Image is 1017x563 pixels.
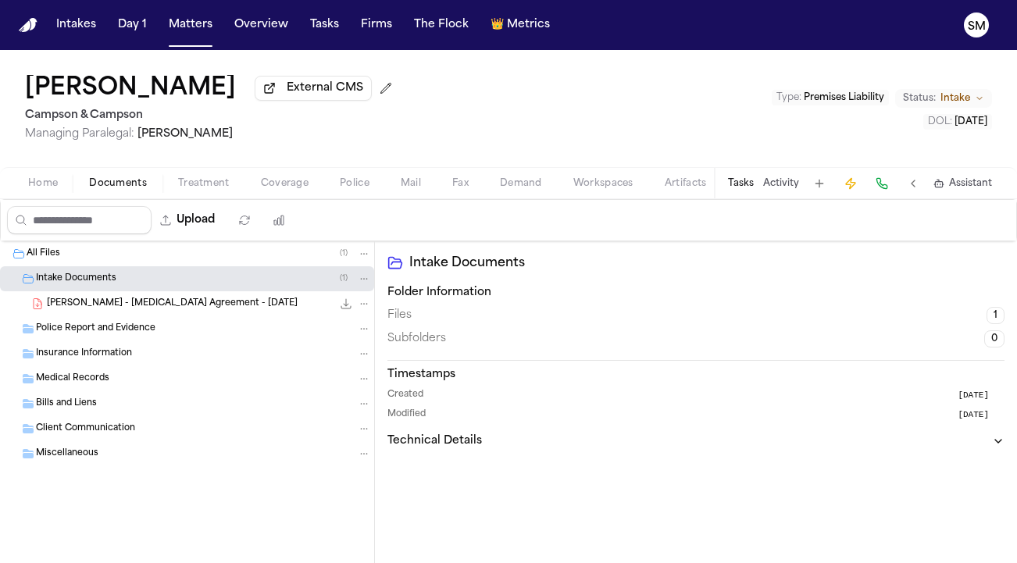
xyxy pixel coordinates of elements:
span: Client Communication [36,422,135,436]
span: Insurance Information [36,347,132,361]
span: 0 [984,330,1005,347]
span: Files [387,308,412,323]
button: Overview [228,11,294,39]
span: Bills and Liens [36,397,97,411]
button: Edit DOL: 2025-07-28 [923,114,992,130]
span: [DATE] [958,389,989,402]
span: Assistant [949,177,992,190]
h3: Technical Details [387,433,482,449]
button: Add Task [808,173,830,194]
button: Matters [162,11,219,39]
button: Change status from Intake [895,89,992,108]
span: Medical Records [36,372,109,386]
span: Documents [89,177,147,190]
h2: Campson & Campson [25,106,398,125]
h3: Folder Information [387,285,1005,301]
span: Miscellaneous [36,447,98,461]
button: [DATE] [958,408,1005,422]
span: Police [340,177,369,190]
span: Status: [903,92,936,105]
span: [DATE] [955,117,987,126]
span: Artifacts [665,177,707,190]
span: Modified [387,408,426,422]
button: Upload [152,206,224,234]
button: Technical Details [387,433,1005,449]
button: [DATE] [958,389,1005,402]
span: Premises Liability [804,93,884,102]
span: Mail [401,177,421,190]
button: Edit Type: Premises Liability [772,90,889,105]
button: Tasks [728,177,754,190]
img: Finch Logo [19,18,37,33]
button: Make a Call [871,173,893,194]
button: The Flock [408,11,475,39]
h1: [PERSON_NAME] [25,75,236,103]
button: Assistant [933,177,992,190]
span: Subfolders [387,331,446,347]
span: DOL : [928,117,952,126]
span: [DATE] [958,408,989,422]
span: Demand [500,177,542,190]
h3: Timestamps [387,367,1005,383]
input: Search files [7,206,152,234]
span: ( 1 ) [340,249,348,258]
span: Created [387,389,423,402]
button: Activity [763,177,799,190]
span: Fax [452,177,469,190]
button: Edit matter name [25,75,236,103]
span: Police Report and Evidence [36,322,155,336]
span: Home [28,177,58,190]
span: [PERSON_NAME] - [MEDICAL_DATA] Agreement - [DATE] [47,298,298,311]
button: Tasks [304,11,345,39]
a: Home [19,18,37,33]
button: Create Immediate Task [840,173,862,194]
button: Intakes [50,11,102,39]
span: Workspaces [573,177,633,190]
button: Firms [355,11,398,39]
span: Treatment [178,177,230,190]
button: External CMS [255,76,372,101]
span: Intake Documents [36,273,116,286]
span: 1 [987,307,1005,324]
h2: Intake Documents [409,254,1005,273]
span: Intake [940,92,970,105]
button: Download C. Ray - Retainer Agreement - 9.20.25 [338,296,354,312]
span: Coverage [261,177,309,190]
span: ( 1 ) [340,274,348,283]
span: Type : [776,93,801,102]
span: All Files [27,248,60,261]
button: crownMetrics [484,11,556,39]
button: Day 1 [112,11,153,39]
span: Managing Paralegal: [25,128,134,140]
span: External CMS [287,80,363,96]
span: [PERSON_NAME] [137,128,233,140]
